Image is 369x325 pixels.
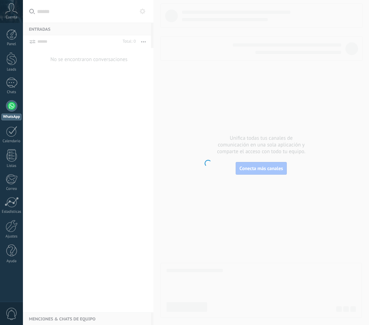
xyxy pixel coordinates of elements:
div: WhatsApp [1,114,22,120]
span: Cuenta [6,15,17,20]
div: Calendario [1,139,22,144]
div: Ajustes [1,234,22,239]
div: Listas [1,164,22,168]
div: Leads [1,67,22,72]
div: Panel [1,42,22,47]
div: Correo [1,187,22,191]
div: Ayuda [1,259,22,264]
div: Chats [1,90,22,95]
div: Estadísticas [1,210,22,214]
